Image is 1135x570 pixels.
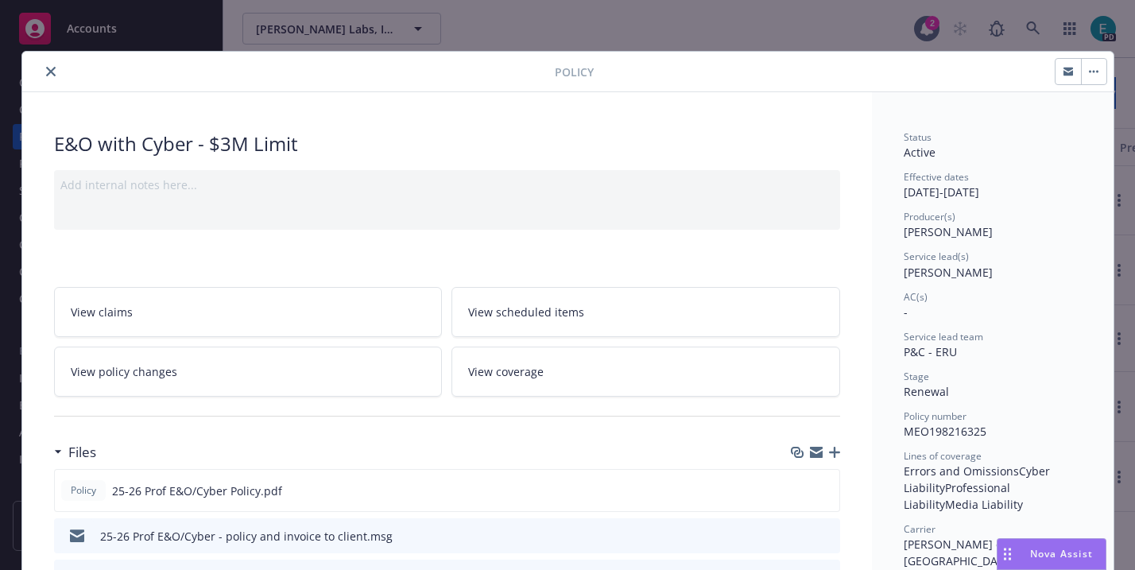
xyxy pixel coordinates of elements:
[904,522,936,536] span: Carrier
[819,483,833,499] button: preview file
[451,287,840,337] a: View scheduled items
[997,539,1017,569] div: Drag to move
[68,483,99,498] span: Policy
[904,463,1053,495] span: Cyber Liability
[904,210,955,223] span: Producer(s)
[468,363,544,380] span: View coverage
[904,384,949,399] span: Renewal
[555,64,594,80] span: Policy
[997,538,1106,570] button: Nova Assist
[904,537,1015,568] span: [PERSON_NAME] of [GEOGRAPHIC_DATA]
[468,304,584,320] span: View scheduled items
[54,442,96,463] div: Files
[68,442,96,463] h3: Files
[904,409,966,423] span: Policy number
[112,483,282,499] span: 25-26 Prof E&O/Cyber Policy.pdf
[451,347,840,397] a: View coverage
[904,344,957,359] span: P&C - ERU
[904,370,929,383] span: Stage
[904,304,908,320] span: -
[71,304,133,320] span: View claims
[904,480,1013,512] span: Professional Liability
[1030,547,1093,560] span: Nova Assist
[41,62,60,81] button: close
[904,424,986,439] span: MEO198216325
[904,330,983,343] span: Service lead team
[54,347,443,397] a: View policy changes
[793,483,806,499] button: download file
[100,528,393,545] div: 25-26 Prof E&O/Cyber - policy and invoice to client.msg
[904,449,982,463] span: Lines of coverage
[54,287,443,337] a: View claims
[904,130,932,144] span: Status
[904,170,1082,200] div: [DATE] - [DATE]
[945,497,1023,512] span: Media Liability
[60,176,834,193] div: Add internal notes here...
[904,250,969,263] span: Service lead(s)
[819,528,834,545] button: preview file
[904,265,993,280] span: [PERSON_NAME]
[904,224,993,239] span: [PERSON_NAME]
[904,145,936,160] span: Active
[904,290,928,304] span: AC(s)
[904,170,969,184] span: Effective dates
[904,463,1019,479] span: Errors and Omissions
[794,528,807,545] button: download file
[54,130,840,157] div: E&O with Cyber - $3M Limit
[71,363,177,380] span: View policy changes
